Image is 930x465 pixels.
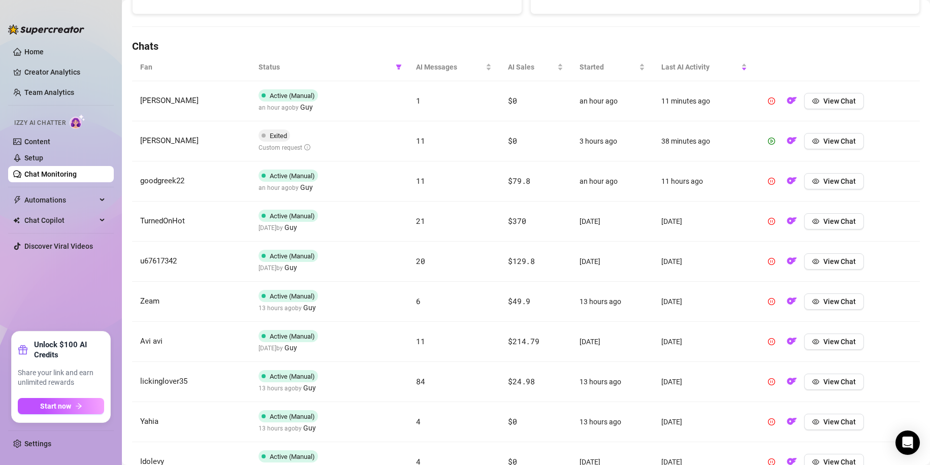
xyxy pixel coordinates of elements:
[784,380,800,388] a: OF
[416,216,425,226] span: 21
[571,242,653,282] td: [DATE]
[787,256,797,266] img: OF
[24,138,50,146] a: Content
[784,253,800,270] button: OF
[787,336,797,346] img: OF
[787,416,797,426] img: OF
[787,136,797,146] img: OF
[571,362,653,402] td: 13 hours ago
[24,88,74,96] a: Team Analytics
[259,385,316,392] span: 13 hours ago by
[812,338,819,345] span: eye
[508,256,534,266] span: $129.8
[784,300,800,308] a: OF
[18,345,28,355] span: gift
[140,337,163,346] span: Avi avi
[508,136,517,146] span: $0
[787,376,797,386] img: OF
[784,293,800,310] button: OF
[259,264,297,272] span: [DATE] by
[768,338,775,345] span: pause-circle
[416,296,421,306] span: 6
[270,132,287,140] span: Exited
[812,97,819,105] span: eye
[304,144,310,150] span: info-circle
[284,262,297,273] span: Guy
[823,297,856,306] span: View Chat
[784,133,800,149] button: OF
[270,453,315,460] span: Active (Manual)
[812,138,819,145] span: eye
[259,61,392,73] span: Status
[24,192,97,208] span: Automations
[823,418,856,426] span: View Chat
[18,398,104,414] button: Start nowarrow-right
[416,136,425,146] span: 11
[804,374,864,390] button: View Chat
[24,242,93,250] a: Discover Viral Videos
[784,213,800,229] button: OF
[653,81,755,121] td: 11 minutes ago
[784,259,800,268] a: OF
[784,414,800,430] button: OF
[653,121,755,161] td: 38 minutes ago
[259,184,313,191] span: an hour ago by
[270,333,315,340] span: Active (Manual)
[812,258,819,265] span: eye
[653,53,755,81] th: Last AI Activity
[75,403,82,410] span: arrow-right
[259,144,310,151] span: Custom request
[303,382,316,393] span: Guy
[70,114,85,129] img: AI Chatter
[784,139,800,147] a: OF
[270,292,315,300] span: Active (Manual)
[396,64,402,70] span: filter
[259,305,316,312] span: 13 hours ago by
[408,53,500,81] th: AI Messages
[508,176,530,186] span: $79.8
[508,336,539,346] span: $214.79
[508,216,526,226] span: $370
[140,96,199,105] span: [PERSON_NAME]
[823,97,856,105] span: View Chat
[895,430,920,455] div: Open Intercom Messenger
[768,378,775,385] span: pause-circle
[804,213,864,229] button: View Chat
[812,298,819,305] span: eye
[508,95,517,106] span: $0
[653,202,755,242] td: [DATE]
[300,102,313,113] span: Guy
[416,336,425,346] span: 11
[24,64,106,80] a: Creator Analytics
[787,176,797,186] img: OF
[784,420,800,428] a: OF
[653,402,755,442] td: [DATE]
[132,53,250,81] th: Fan
[823,257,856,265] span: View Chat
[303,422,316,434] span: Guy
[823,217,856,225] span: View Chat
[571,53,653,81] th: Started
[784,374,800,390] button: OF
[416,61,484,73] span: AI Messages
[571,161,653,202] td: an hour ago
[34,340,104,360] strong: Unlock $100 AI Credits
[259,104,313,111] span: an hour ago by
[812,178,819,185] span: eye
[571,121,653,161] td: 3 hours ago
[270,172,315,180] span: Active (Manual)
[804,334,864,350] button: View Chat
[784,99,800,107] a: OF
[140,417,158,426] span: Yahia
[653,242,755,282] td: [DATE]
[812,218,819,225] span: eye
[8,24,84,35] img: logo-BBDzfeDw.svg
[661,61,739,73] span: Last AI Activity
[571,282,653,322] td: 13 hours ago
[270,212,315,220] span: Active (Manual)
[784,173,800,189] button: OF
[416,416,421,426] span: 4
[823,378,856,386] span: View Chat
[823,177,856,185] span: View Chat
[259,224,297,231] span: [DATE] by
